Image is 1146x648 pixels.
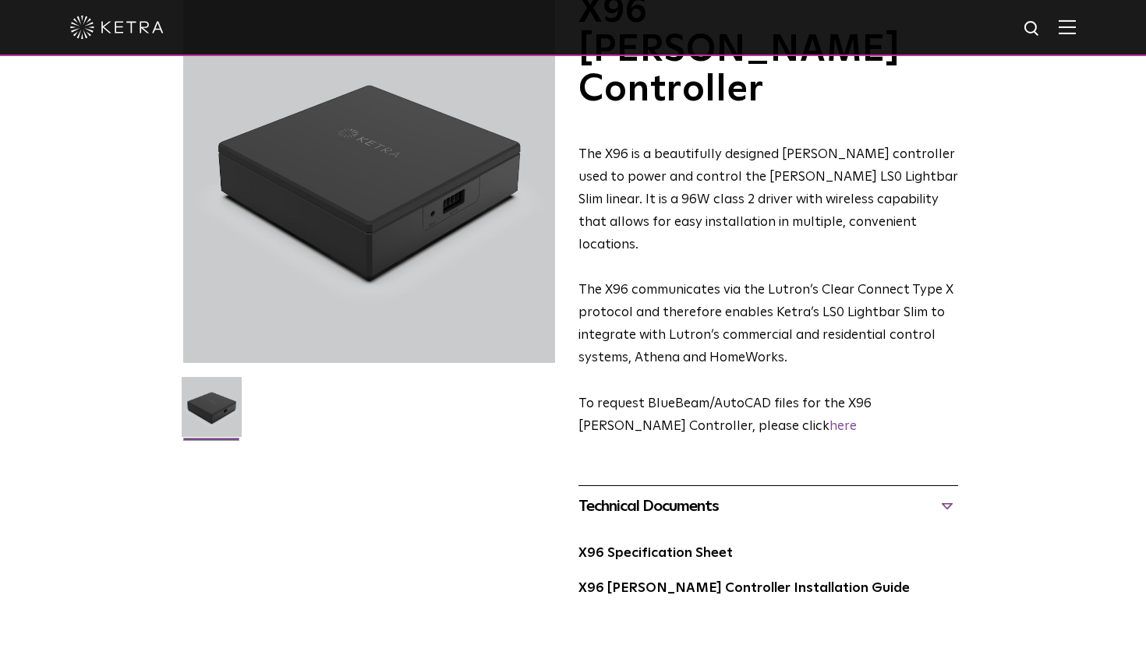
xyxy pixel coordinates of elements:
[578,547,733,560] a: X96 Specification Sheet
[578,283,953,364] span: The X96 communicates via the Lutron’s Clear Connect Type X protocol and therefore enables Ketra’s...
[182,377,242,449] img: X96-Controller-2021-Web-Square
[578,397,872,433] span: ​To request BlueBeam/AutoCAD files for the X96 [PERSON_NAME] Controller, please click
[578,582,910,595] a: X96 [PERSON_NAME] Controller Installation Guide
[70,16,164,39] img: ketra-logo-2019-white
[1023,19,1042,39] img: search icon
[578,494,958,519] div: Technical Documents
[829,420,857,433] a: here
[578,148,958,252] span: The X96 is a beautifully designed [PERSON_NAME] controller used to power and control the [PERSON_...
[1059,19,1076,34] img: Hamburger%20Nav.svg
